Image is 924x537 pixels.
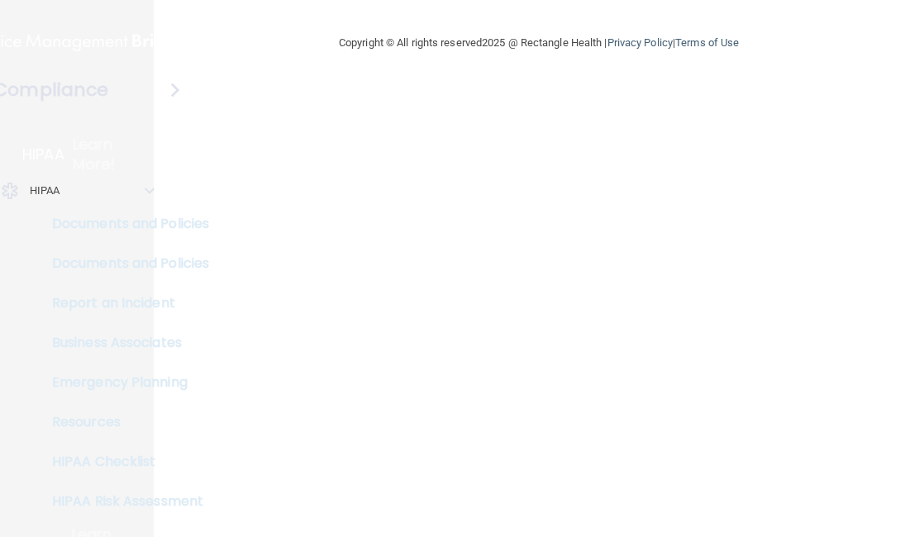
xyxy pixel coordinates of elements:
p: Resources [11,414,236,430]
p: Business Associates [11,335,236,351]
a: Terms of Use [675,36,739,49]
p: Documents and Policies [11,255,236,272]
div: Copyright © All rights reserved 2025 @ Rectangle Health | | [237,17,841,69]
p: HIPAA [30,181,60,201]
a: Privacy Policy [607,36,673,49]
p: HIPAA Risk Assessment [11,493,236,510]
p: Report an Incident [11,295,236,311]
p: HIPAA Checklist [11,454,236,470]
p: HIPAA [22,145,64,164]
p: Documents and Policies [11,216,236,232]
p: Learn More! [73,135,155,174]
p: Emergency Planning [11,374,236,391]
